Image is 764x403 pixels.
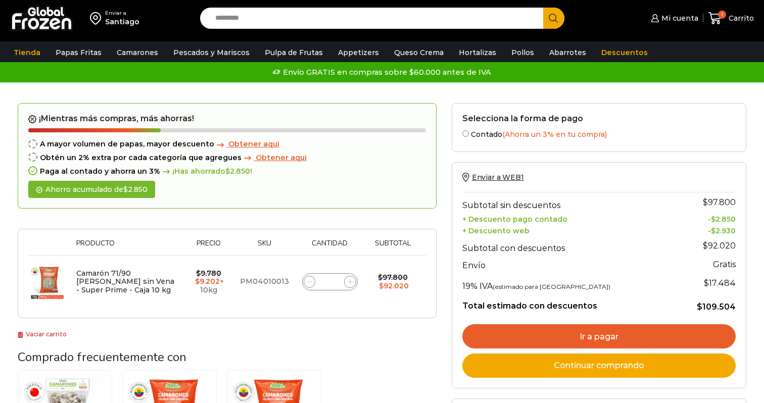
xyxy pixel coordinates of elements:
th: Subtotal [365,239,421,255]
a: Obtener aqui [242,154,307,162]
div: Paga al contado y ahorra un 3% [28,167,426,176]
bdi: 97.800 [378,273,408,282]
bdi: 9.780 [196,269,221,278]
span: 1 [718,11,726,19]
bdi: 109.504 [697,302,736,312]
div: Santiago [105,17,139,27]
label: Contado [462,128,736,139]
span: $ [123,185,128,194]
a: Descuentos [596,43,653,62]
th: Sku [235,239,295,255]
a: Vaciar carrito [18,330,67,338]
bdi: 2.930 [711,226,736,235]
td: - [673,224,736,235]
a: Camarones [112,43,163,62]
td: PM04010013 [235,256,295,308]
th: + Descuento pago contado [462,213,673,224]
h2: Selecciona la forma de pago [462,114,736,123]
span: Enviar a WEB1 [472,173,524,182]
input: Contado(Ahorra un 3% en tu compra) [462,130,469,137]
div: A mayor volumen de papas, mayor descuento [28,140,426,148]
th: Producto [71,239,182,255]
bdi: 2.850 [711,215,736,224]
span: Obtener aqui [228,139,279,148]
span: $ [697,302,702,312]
span: $ [195,277,200,286]
td: × 10kg [182,256,235,308]
th: Total estimado con descuentos [462,293,673,313]
a: Pollos [506,43,539,62]
a: Ir a pagar [462,324,736,348]
div: Obtén un 2% extra por cada categoría que agregues [28,154,426,162]
th: + Descuento web [462,224,673,235]
span: $ [711,226,715,235]
span: Obtener aqui [256,153,307,162]
a: Tienda [9,43,45,62]
a: Hortalizas [454,43,501,62]
a: Mi cuenta [648,8,698,28]
span: Carrito [726,13,754,23]
small: (estimado para [GEOGRAPHIC_DATA]) [493,283,610,290]
th: Precio [182,239,235,255]
a: Pulpa de Frutas [260,43,328,62]
span: 17.484 [704,278,736,288]
a: Abarrotes [544,43,591,62]
div: Enviar a [105,10,139,17]
td: - [673,213,736,224]
span: (Ahorra un 3% en tu compra) [502,130,607,139]
a: Pescados y Mariscos [168,43,255,62]
input: Product quantity [323,275,337,289]
th: 19% IVA [462,273,673,293]
bdi: 92.020 [703,241,736,250]
a: Obtener aqui [214,140,279,148]
span: $ [196,269,201,278]
th: Envío [462,256,673,273]
a: Enviar a WEB1 [462,173,524,182]
bdi: 9.202 [195,277,220,286]
span: ¡Has ahorrado ! [160,167,252,176]
bdi: 92.020 [379,281,409,290]
a: 1 Carrito [708,7,754,30]
h2: ¡Mientras más compras, más ahorras! [28,114,426,124]
span: $ [704,278,709,288]
a: Camarón 71/90 [PERSON_NAME] sin Vena - Super Prime - Caja 10 kg [76,269,174,295]
th: Cantidad [295,239,365,255]
span: $ [379,281,384,290]
span: Mi cuenta [659,13,698,23]
span: $ [225,167,230,176]
bdi: 97.800 [703,197,736,207]
a: Queso Crema [389,43,449,62]
img: address-field-icon.svg [90,10,105,27]
div: Ahorro acumulado de [28,181,155,198]
a: Appetizers [333,43,384,62]
th: Subtotal con descuentos [462,235,673,256]
a: Papas Fritas [51,43,107,62]
th: Subtotal sin descuentos [462,192,673,213]
span: $ [703,197,708,207]
button: Search button [543,8,564,29]
bdi: 2.850 [123,185,148,194]
strong: Gratis [713,260,736,269]
span: $ [378,273,383,282]
bdi: 2.850 [225,167,250,176]
a: Continuar comprando [462,354,736,378]
span: Comprado frecuentemente con [18,349,186,365]
span: $ [711,215,715,224]
span: $ [703,241,708,250]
